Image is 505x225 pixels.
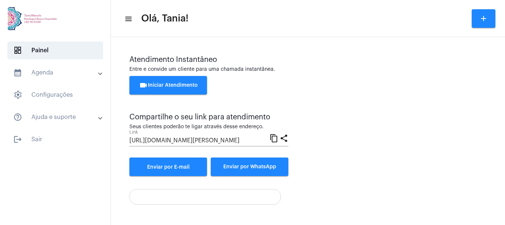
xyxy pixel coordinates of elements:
div: Atendimento Instantâneo [129,56,487,64]
div: Seus clientes poderão te ligar através desse endereço. [129,124,288,130]
mat-icon: sidenav icon [13,113,22,122]
span: Olá, Tania! [141,13,189,24]
mat-icon: sidenav icon [13,68,22,77]
mat-panel-title: Ajuda e suporte [13,113,99,122]
span: Enviar por E-mail [147,165,190,170]
mat-panel-title: Agenda [13,68,99,77]
mat-icon: videocam [139,81,148,90]
mat-icon: share [279,133,288,142]
img: 82f91219-cc54-a9e9-c892-318f5ec67ab1.jpg [6,4,61,33]
button: Enviar por WhatsApp [211,158,288,176]
mat-expansion-panel-header: sidenav iconAjuda e suporte [4,108,111,126]
mat-icon: add [479,14,488,23]
div: Entre e convide um cliente para uma chamada instantânea. [129,67,487,72]
mat-icon: sidenav icon [124,14,132,23]
span: Configurações [7,86,103,104]
button: Iniciar Atendimento [129,76,207,95]
span: Sair [7,130,103,148]
span: Enviar por WhatsApp [223,164,276,169]
a: Enviar por E-mail [129,158,207,176]
span: sidenav icon [13,90,22,99]
div: Compartilhe o seu link para atendimento [129,113,288,121]
span: Iniciar Atendimento [139,83,198,88]
mat-icon: content_copy [270,133,278,142]
span: sidenav icon [13,46,22,55]
span: Painel [7,42,103,59]
mat-expansion-panel-header: sidenav iconAgenda [4,64,111,82]
mat-icon: sidenav icon [13,135,22,144]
